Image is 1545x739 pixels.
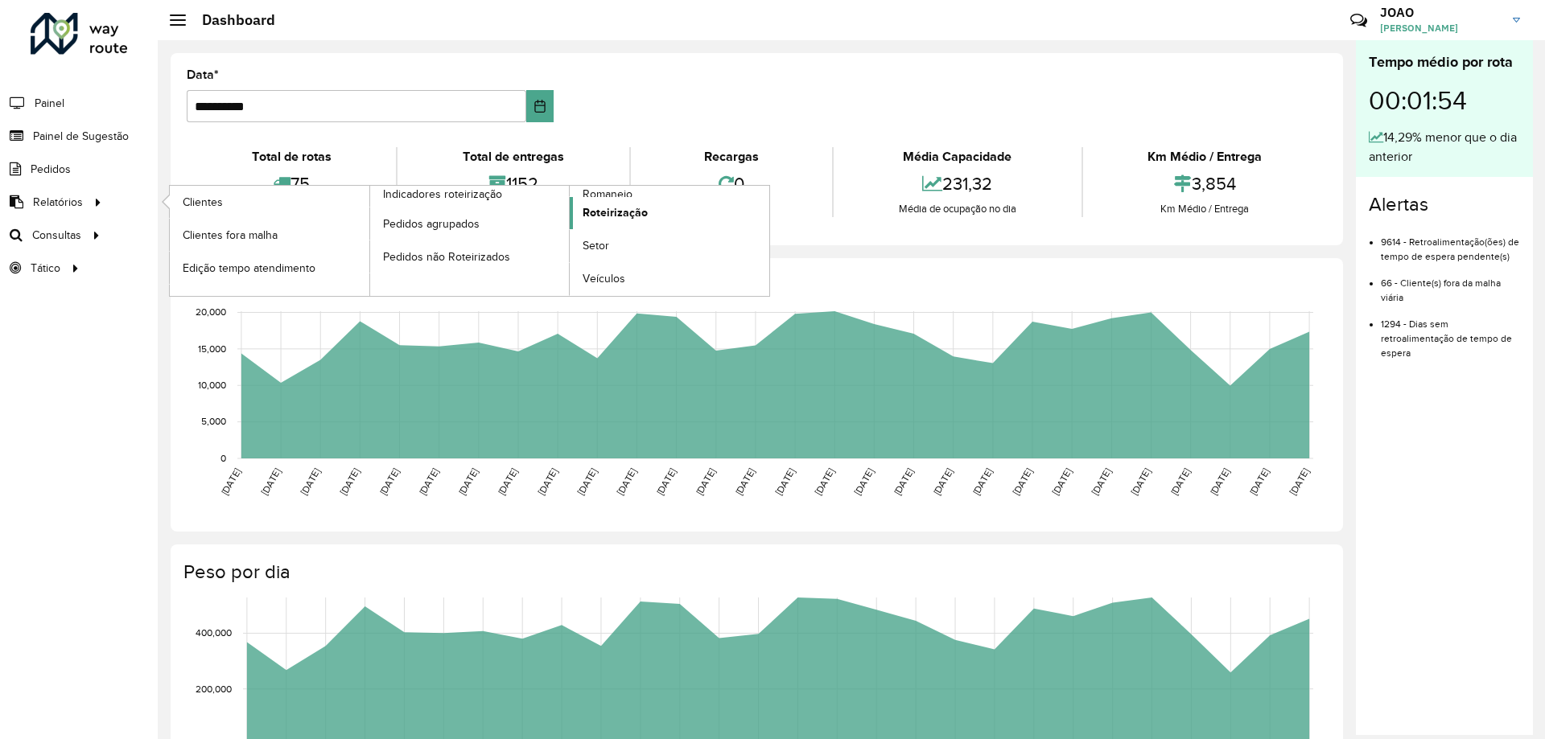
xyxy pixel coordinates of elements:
[1287,466,1311,497] text: [DATE]
[219,466,242,497] text: [DATE]
[892,466,915,497] text: [DATE]
[191,147,392,166] div: Total de rotas
[583,237,609,254] span: Setor
[33,128,129,145] span: Painel de Sugestão
[338,466,361,497] text: [DATE]
[654,466,678,497] text: [DATE]
[1380,5,1501,20] h3: JOAO
[35,95,64,112] span: Painel
[196,307,226,318] text: 20,000
[1369,51,1520,73] div: Tempo médio por rota
[838,166,1077,201] div: 231,32
[220,453,226,463] text: 0
[402,166,624,201] div: 1152
[813,466,836,497] text: [DATE]
[970,466,994,497] text: [DATE]
[1341,3,1376,38] a: Contato Rápido
[370,240,570,273] a: Pedidos não Roteirizados
[201,417,226,427] text: 5,000
[191,166,392,201] div: 75
[170,219,369,251] a: Clientes fora malha
[1381,223,1520,264] li: 9614 - Retroalimentação(ões) de tempo de espera pendente(s)
[31,161,71,178] span: Pedidos
[1168,466,1192,497] text: [DATE]
[198,380,226,390] text: 10,000
[299,466,322,497] text: [DATE]
[1381,305,1520,360] li: 1294 - Dias sem retroalimentação de tempo de espera
[259,466,282,497] text: [DATE]
[694,466,717,497] text: [DATE]
[370,186,770,296] a: Romaneio
[32,227,81,244] span: Consultas
[570,263,769,295] a: Veículos
[417,466,440,497] text: [DATE]
[733,466,756,497] text: [DATE]
[183,194,223,211] span: Clientes
[183,560,1327,584] h4: Peso por dia
[383,248,510,265] span: Pedidos não Roteirizados
[496,466,519,497] text: [DATE]
[838,201,1077,217] div: Média de ocupação no dia
[196,628,232,638] text: 400,000
[196,684,232,694] text: 200,000
[1050,466,1073,497] text: [DATE]
[931,466,954,497] text: [DATE]
[33,194,83,211] span: Relatórios
[852,466,875,497] text: [DATE]
[575,466,599,497] text: [DATE]
[183,260,315,277] span: Edição tempo atendimento
[635,147,828,166] div: Recargas
[570,197,769,229] a: Roteirização
[456,466,480,497] text: [DATE]
[31,260,60,277] span: Tático
[1129,466,1152,497] text: [DATE]
[187,65,219,84] label: Data
[198,343,226,354] text: 15,000
[1380,21,1501,35] span: [PERSON_NAME]
[402,147,624,166] div: Total de entregas
[773,466,797,497] text: [DATE]
[1369,193,1520,216] h4: Alertas
[383,216,480,232] span: Pedidos agrupados
[170,252,369,284] a: Edição tempo atendimento
[838,147,1077,166] div: Média Capacidade
[1381,264,1520,305] li: 66 - Cliente(s) fora da malha viária
[583,204,648,221] span: Roteirização
[615,466,638,497] text: [DATE]
[1087,147,1323,166] div: Km Médio / Entrega
[183,227,278,244] span: Clientes fora malha
[377,466,401,497] text: [DATE]
[635,166,828,201] div: 0
[1010,466,1033,497] text: [DATE]
[536,466,559,497] text: [DATE]
[570,230,769,262] a: Setor
[1087,201,1323,217] div: Km Médio / Entrega
[1087,166,1323,201] div: 3,854
[1208,466,1231,497] text: [DATE]
[1090,466,1113,497] text: [DATE]
[383,186,502,203] span: Indicadores roteirização
[583,270,625,287] span: Veículos
[1369,128,1520,166] div: 14,29% menor que o dia anterior
[1247,466,1271,497] text: [DATE]
[370,207,570,240] a: Pedidos agrupados
[1369,73,1520,128] div: 00:01:54
[186,11,275,29] h2: Dashboard
[170,186,369,218] a: Clientes
[526,90,554,122] button: Choose Date
[170,186,570,296] a: Indicadores roteirização
[583,186,632,203] span: Romaneio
